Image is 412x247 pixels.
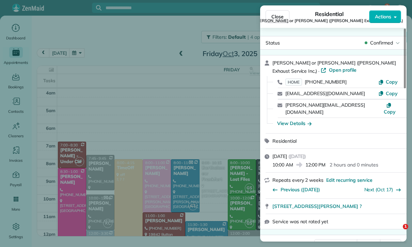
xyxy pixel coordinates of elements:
button: Close [266,10,289,23]
span: ( [DATE] ) [288,153,306,159]
span: [PERSON_NAME] or [PERSON_NAME] ([PERSON_NAME] Exhaust Service Inc,) [255,18,403,23]
button: Copy [378,90,398,97]
span: [PHONE_NUMBER] [305,79,347,85]
span: Service was not rated yet [272,218,328,225]
span: Actions [375,13,391,20]
span: [DATE] [272,153,287,159]
span: [STREET_ADDRESS][PERSON_NAME] ? [272,203,362,210]
span: Residential [272,138,297,144]
span: 1 [403,224,408,229]
span: · [317,68,321,74]
span: Open profile [329,67,356,73]
span: Copy [386,79,398,85]
button: Copy [378,78,398,85]
a: [PERSON_NAME][EMAIL_ADDRESS][DOMAIN_NAME] [285,102,365,115]
p: 2 hours and 0 minutes [330,161,378,168]
span: 12:00 PM [305,161,326,168]
span: Copy [384,109,396,115]
span: Status [266,40,280,46]
span: Previous ([DATE]) [281,186,320,193]
button: Next (Oct 17) [364,186,401,193]
span: 10:00 AM [272,161,293,168]
span: [PERSON_NAME] or [PERSON_NAME] ([PERSON_NAME] Exhaust Service Inc,) [272,60,396,74]
span: Residential [315,10,344,18]
span: HOME [285,78,302,86]
a: [STREET_ADDRESS][PERSON_NAME] ? [272,203,402,210]
a: Open profile [321,67,356,73]
a: [EMAIL_ADDRESS][DOMAIN_NAME] [285,90,365,96]
a: Next (Oct 17) [364,187,393,193]
button: Previous ([DATE]) [272,186,320,193]
a: HOME[PHONE_NUMBER] [285,78,347,85]
span: Close [271,13,284,20]
span: Confirmed [370,39,393,46]
span: Repeats every 2 weeks [272,177,323,183]
button: Copy [382,102,398,115]
span: Edit recurring service [326,177,373,183]
iframe: Intercom live chat [389,224,405,240]
button: View Details [277,120,312,127]
span: Copy [386,90,398,96]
